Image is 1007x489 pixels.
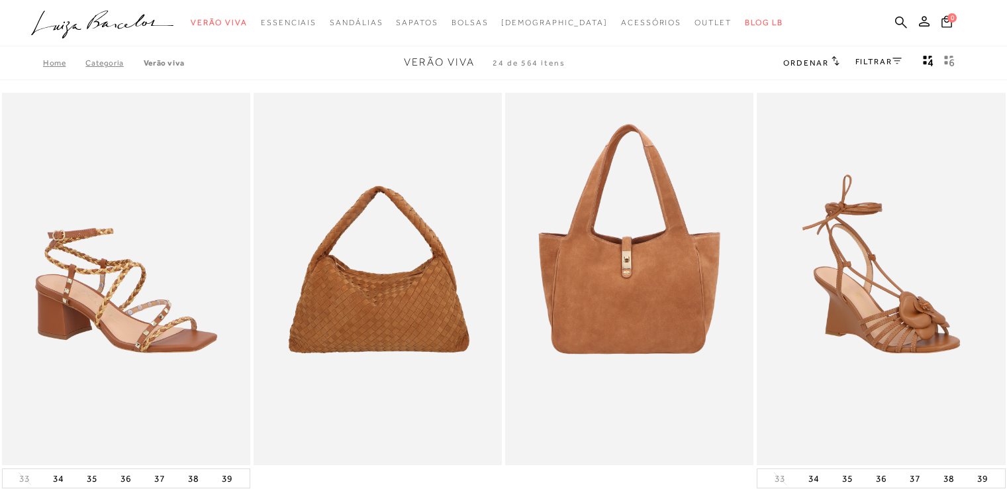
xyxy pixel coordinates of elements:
span: Sandálias [330,18,383,27]
button: 33 [15,472,34,485]
button: gridText6Desc [940,54,959,72]
img: BOLSA MÉDIA EM CAMURÇA CARAMELO COM FECHO DOURADO [506,95,752,464]
span: Outlet [695,18,732,27]
span: 24 de 564 itens [493,58,565,68]
button: 34 [49,469,68,488]
button: 35 [838,469,857,488]
a: SANDÁLIA EM COURO CARAMELO COM SALTO MÉDIO E TIRAS TRANÇADAS TRICOLOR SANDÁLIA EM COURO CARAMELO ... [3,95,249,464]
a: SANDÁLIA ANABELA EM COURO CARAMELO AMARRAÇÃO E APLICAÇÃO FLORAL SANDÁLIA ANABELA EM COURO CARAMEL... [758,95,1004,464]
a: BLOG LB [745,11,783,35]
a: noSubCategoriesText [452,11,489,35]
span: 0 [947,13,957,23]
a: noSubCategoriesText [695,11,732,35]
button: 38 [184,469,203,488]
a: noSubCategoriesText [330,11,383,35]
a: BOLSA MÉDIA EM CAMURÇA CARAMELO COM FECHO DOURADO BOLSA MÉDIA EM CAMURÇA CARAMELO COM FECHO DOURADO [506,95,752,464]
button: 37 [150,469,169,488]
button: 33 [771,472,789,485]
button: 39 [973,469,992,488]
button: 35 [83,469,101,488]
img: BOLSA HOBO EM CAMURÇA TRESSÊ CARAMELO GRANDE [255,95,501,464]
span: BLOG LB [745,18,783,27]
button: 39 [218,469,236,488]
a: noSubCategoriesText [261,11,316,35]
span: Essenciais [261,18,316,27]
span: Verão Viva [404,56,475,68]
button: Mostrar 4 produtos por linha [919,54,937,72]
a: FILTRAR [855,57,902,66]
a: Verão Viva [144,58,185,68]
a: Categoria [85,58,143,68]
span: Ordenar [783,58,828,68]
button: 38 [939,469,958,488]
span: Acessórios [621,18,681,27]
span: Verão Viva [191,18,248,27]
span: Sapatos [396,18,438,27]
img: SANDÁLIA ANABELA EM COURO CARAMELO AMARRAÇÃO E APLICAÇÃO FLORAL [758,95,1004,464]
span: Bolsas [452,18,489,27]
a: noSubCategoriesText [621,11,681,35]
a: BOLSA HOBO EM CAMURÇA TRESSÊ CARAMELO GRANDE BOLSA HOBO EM CAMURÇA TRESSÊ CARAMELO GRANDE [255,95,501,464]
button: 0 [937,15,956,32]
button: 34 [804,469,823,488]
a: Home [43,58,85,68]
button: 36 [872,469,890,488]
button: 37 [906,469,924,488]
a: noSubCategoriesText [501,11,608,35]
img: SANDÁLIA EM COURO CARAMELO COM SALTO MÉDIO E TIRAS TRANÇADAS TRICOLOR [3,95,249,464]
a: noSubCategoriesText [396,11,438,35]
button: 36 [117,469,135,488]
a: noSubCategoriesText [191,11,248,35]
span: [DEMOGRAPHIC_DATA] [501,18,608,27]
